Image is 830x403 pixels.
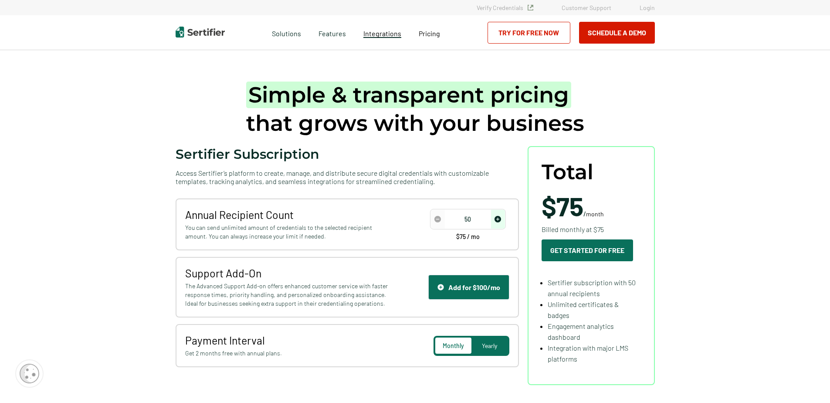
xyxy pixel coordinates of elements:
span: Yearly [482,342,497,349]
span: The Advanced Support Add-on offers enhanced customer service with faster response times, priority... [185,282,390,308]
span: Unlimited certificates & badges [548,300,619,319]
span: $75 / mo [456,234,480,240]
img: Sertifier | Digital Credentialing Platform [176,27,225,38]
a: Pricing [419,27,440,38]
button: Support IconAdd for $100/mo [428,275,509,300]
span: Sertifier subscription with 50 annual recipients [548,278,636,297]
span: Access Sertifier’s platform to create, manage, and distribute secure digital credentials with cus... [176,169,519,185]
span: $75 [542,190,583,222]
span: Simple & transparent pricing [246,82,571,108]
span: Pricing [419,29,440,38]
span: month [586,210,604,218]
span: Monthly [443,342,464,349]
img: Increase Icon [495,216,501,222]
a: Try for Free Now [488,22,570,44]
a: Integrations [363,27,401,38]
span: / [542,193,604,219]
span: Billed monthly at $75 [542,224,604,235]
img: Verified [528,5,533,10]
iframe: Chat Widget [786,361,830,403]
span: Total [542,160,593,184]
span: Payment Interval [185,334,390,347]
span: Engagement analytics dashboard [548,322,614,341]
img: Decrease Icon [434,216,441,222]
span: Get 2 months free with annual plans. [185,349,390,358]
span: Sertifier Subscription [176,146,319,162]
img: Support Icon [437,284,444,290]
button: Get Started For Free [542,239,633,261]
img: Cookie Popup Icon [20,364,39,383]
span: Support Add-On [185,266,390,280]
a: Login [640,4,655,11]
span: Integrations [363,29,401,38]
h1: that grows with your business [246,81,584,137]
span: Solutions [272,27,301,38]
span: Integration with major LMS platforms [548,344,628,363]
span: decrease number [431,210,445,229]
a: Customer Support [562,4,611,11]
span: Features [318,27,346,38]
span: You can send unlimited amount of credentials to the selected recipient amount. You can always inc... [185,223,390,241]
div: Add for $100/mo [437,283,500,291]
span: increase number [491,210,505,229]
button: Schedule a Demo [579,22,655,44]
span: Annual Recipient Count [185,208,390,221]
a: Verify Credentials [477,4,533,11]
